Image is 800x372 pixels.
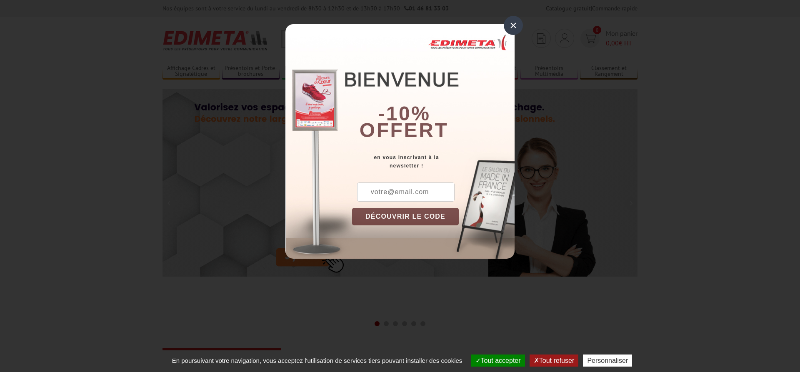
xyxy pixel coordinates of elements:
[504,16,523,35] div: ×
[360,119,449,141] font: offert
[168,357,467,364] span: En poursuivant votre navigation, vous acceptez l'utilisation de services tiers pouvant installer ...
[378,102,430,125] b: -10%
[471,355,525,367] button: Tout accepter
[352,208,459,225] button: DÉCOUVRIR LE CODE
[352,153,515,170] div: en vous inscrivant à la newsletter !
[357,182,455,202] input: votre@email.com
[530,355,578,367] button: Tout refuser
[583,355,632,367] button: Personnaliser (fenêtre modale)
